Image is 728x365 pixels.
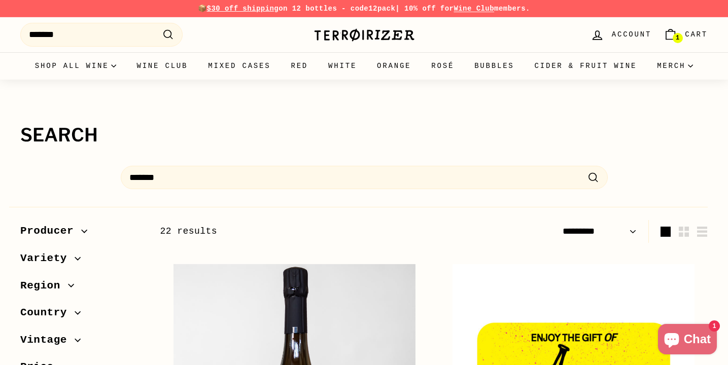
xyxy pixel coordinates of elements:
[676,34,679,42] span: 1
[20,329,144,356] button: Vintage
[367,52,421,80] a: Orange
[20,220,144,247] button: Producer
[281,52,318,80] a: Red
[20,332,75,349] span: Vintage
[20,277,68,295] span: Region
[647,52,703,80] summary: Merch
[25,52,127,80] summary: Shop all wine
[368,5,395,13] strong: 12pack
[198,52,281,80] a: Mixed Cases
[318,52,367,80] a: White
[20,250,75,267] span: Variety
[454,5,494,13] a: Wine Club
[612,29,651,40] span: Account
[207,5,279,13] span: $30 off shipping
[20,304,75,321] span: Country
[464,52,524,80] a: Bubbles
[421,52,464,80] a: Rosé
[20,302,144,329] button: Country
[525,52,647,80] a: Cider & Fruit Wine
[20,247,144,275] button: Variety
[126,52,198,80] a: Wine Club
[20,223,81,240] span: Producer
[160,224,434,239] div: 22 results
[655,324,720,357] inbox-online-store-chat: Shopify online store chat
[20,3,708,14] p: 📦 on 12 bottles - code | 10% off for members.
[685,29,708,40] span: Cart
[657,20,714,50] a: Cart
[20,275,144,302] button: Region
[20,125,708,145] h1: Search
[584,20,657,50] a: Account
